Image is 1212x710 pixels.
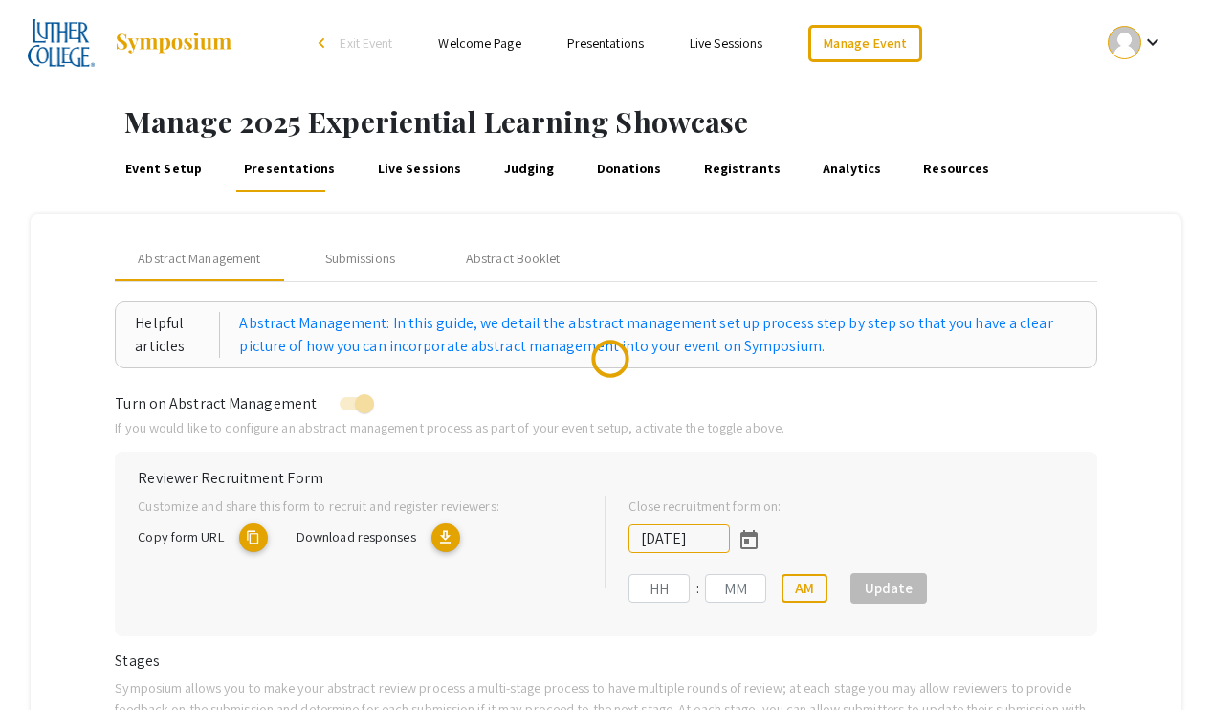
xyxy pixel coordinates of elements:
[239,523,268,552] mat-icon: copy URL
[593,146,664,192] a: Donations
[730,520,768,558] button: Open calendar
[138,469,1073,487] h6: Reviewer Recruitment Form
[114,32,233,55] img: Symposium by ForagerOne
[438,34,520,52] a: Welcome Page
[920,146,992,192] a: Resources
[1088,21,1184,64] button: Expand account dropdown
[628,496,781,517] label: Close recruitment form on:
[138,496,574,517] p: Customize and share this form to recruit and register reviewers:
[239,312,1076,358] a: Abstract Management: In this guide, we detail the abstract management set up process step by step...
[690,577,705,600] div: :
[138,249,260,269] span: Abstract Management
[14,624,81,696] iframe: Chat
[340,34,392,52] span: Exit Event
[375,146,465,192] a: Live Sessions
[782,574,827,603] button: AM
[431,523,460,552] mat-icon: Export responses
[115,417,1096,438] p: If you would like to configure an abstract management process as part of your event setup, activa...
[297,527,416,545] span: Download responses
[28,19,96,67] img: 2025 Experiential Learning Showcase
[850,573,927,604] button: Update
[28,19,234,67] a: 2025 Experiential Learning Showcase
[567,34,644,52] a: Presentations
[500,146,557,192] a: Judging
[319,37,330,49] div: arrow_back_ios
[138,527,223,545] span: Copy form URL
[124,104,1212,139] h1: Manage 2025 Experiential Learning Showcase
[115,652,1096,670] h6: Stages
[808,25,921,62] a: Manage Event
[241,146,339,192] a: Presentations
[122,146,205,192] a: Event Setup
[115,393,317,413] span: Turn on Abstract Management
[701,146,783,192] a: Registrants
[628,574,690,603] input: Hours
[135,312,220,358] div: Helpful articles
[820,146,884,192] a: Analytics
[705,574,766,603] input: Minutes
[690,34,762,52] a: Live Sessions
[1141,31,1164,54] mat-icon: Expand account dropdown
[466,249,561,269] div: Abstract Booklet
[325,249,395,269] div: Submissions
